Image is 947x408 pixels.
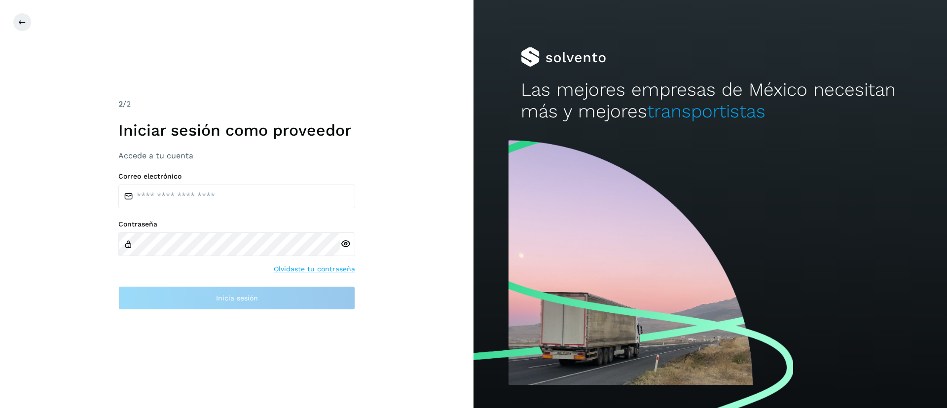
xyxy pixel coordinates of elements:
[118,99,123,109] span: 2
[647,101,765,122] span: transportistas
[118,151,355,160] h3: Accede a tu cuenta
[521,79,900,123] h2: Las mejores empresas de México necesitan más y mejores
[118,286,355,310] button: Inicia sesión
[216,295,258,301] span: Inicia sesión
[118,121,355,140] h1: Iniciar sesión como proveedor
[118,172,355,181] label: Correo electrónico
[118,98,355,110] div: /2
[118,220,355,228] label: Contraseña
[274,264,355,274] a: Olvidaste tu contraseña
